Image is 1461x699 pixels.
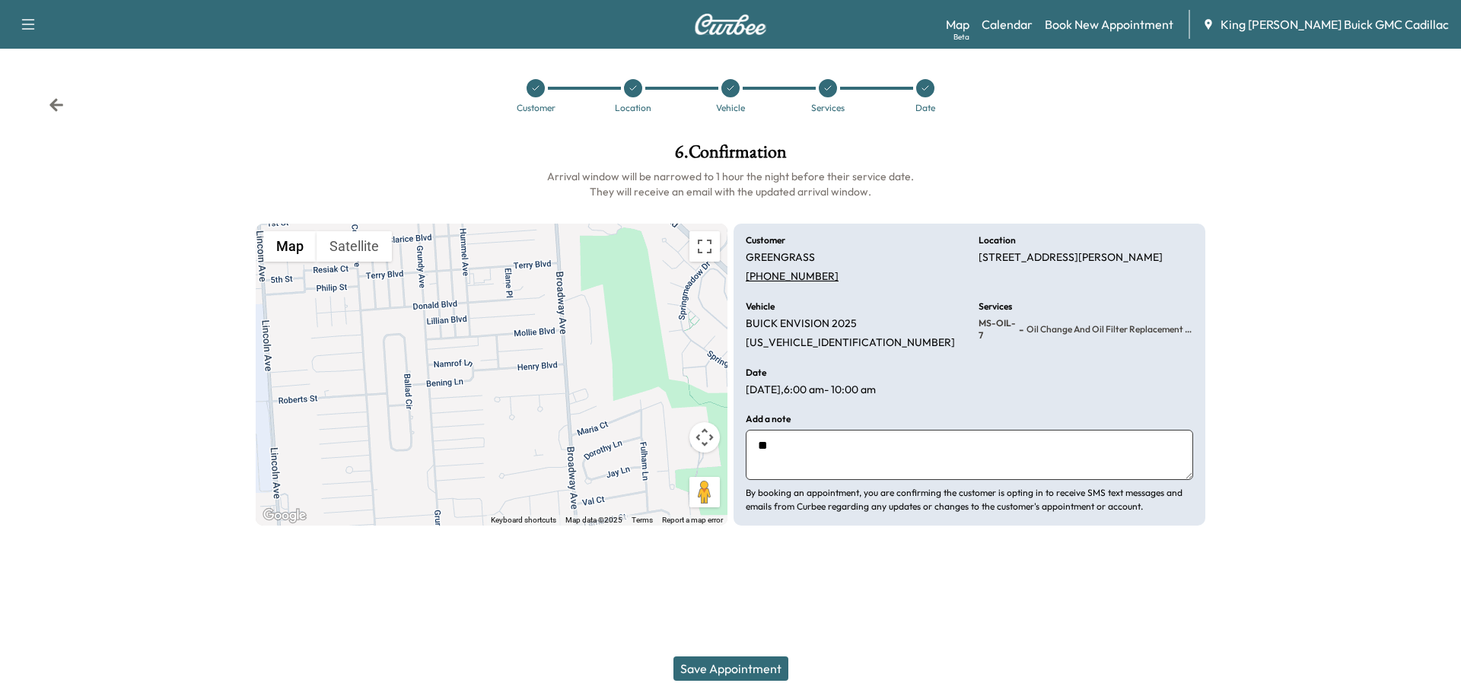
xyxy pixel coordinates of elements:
span: Oil Change and Oil Filter Replacement - 7 Qt [1023,323,1193,335]
button: Toggle fullscreen view [689,231,720,262]
h6: Date [746,368,766,377]
p: BUICK ENVISION 2025 [746,317,857,331]
div: Location [615,103,651,113]
p: GREENGRASS [746,251,815,265]
a: MapBeta [946,15,969,33]
div: Back [49,97,64,113]
button: Drag Pegman onto the map to open Street View [689,477,720,507]
span: Map data ©2025 [565,516,622,524]
button: Map camera controls [689,422,720,453]
h6: Vehicle [746,302,775,311]
button: Show street map [263,231,317,262]
span: King [PERSON_NAME] Buick GMC Cadillac [1221,15,1449,33]
a: Terms (opens in new tab) [632,516,653,524]
p: By booking an appointment, you are confirming the customer is opting in to receive SMS text messa... [746,486,1193,513]
a: Book New Appointment [1045,15,1173,33]
h6: Customer [746,236,785,245]
p: [DATE] , 6:00 am - 10:00 am [746,383,876,397]
h1: 6 . Confirmation [256,143,1205,169]
p: [STREET_ADDRESS][PERSON_NAME] [979,251,1163,265]
button: Save Appointment [673,656,788,681]
a: Report a map error [662,516,723,524]
button: Keyboard shortcuts [491,515,556,526]
h6: Add a note [746,415,791,424]
h6: Arrival window will be narrowed to 1 hour the night before their service date. They will receive ... [256,169,1205,199]
a: Open this area in Google Maps (opens a new window) [259,506,310,526]
div: Customer [517,103,555,113]
a: [PHONE_NUMBER] [746,269,851,283]
h6: Location [979,236,1016,245]
button: Show satellite imagery [317,231,392,262]
img: Curbee Logo [694,14,767,35]
span: - [1016,322,1023,337]
span: MS-OIL-7 [979,317,1016,342]
img: Google [259,506,310,526]
p: [US_VEHICLE_IDENTIFICATION_NUMBER] [746,336,955,350]
a: Calendar [982,15,1033,33]
div: Vehicle [716,103,745,113]
div: Date [915,103,935,113]
div: Services [811,103,845,113]
div: Beta [953,31,969,43]
h6: Services [979,302,1012,311]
